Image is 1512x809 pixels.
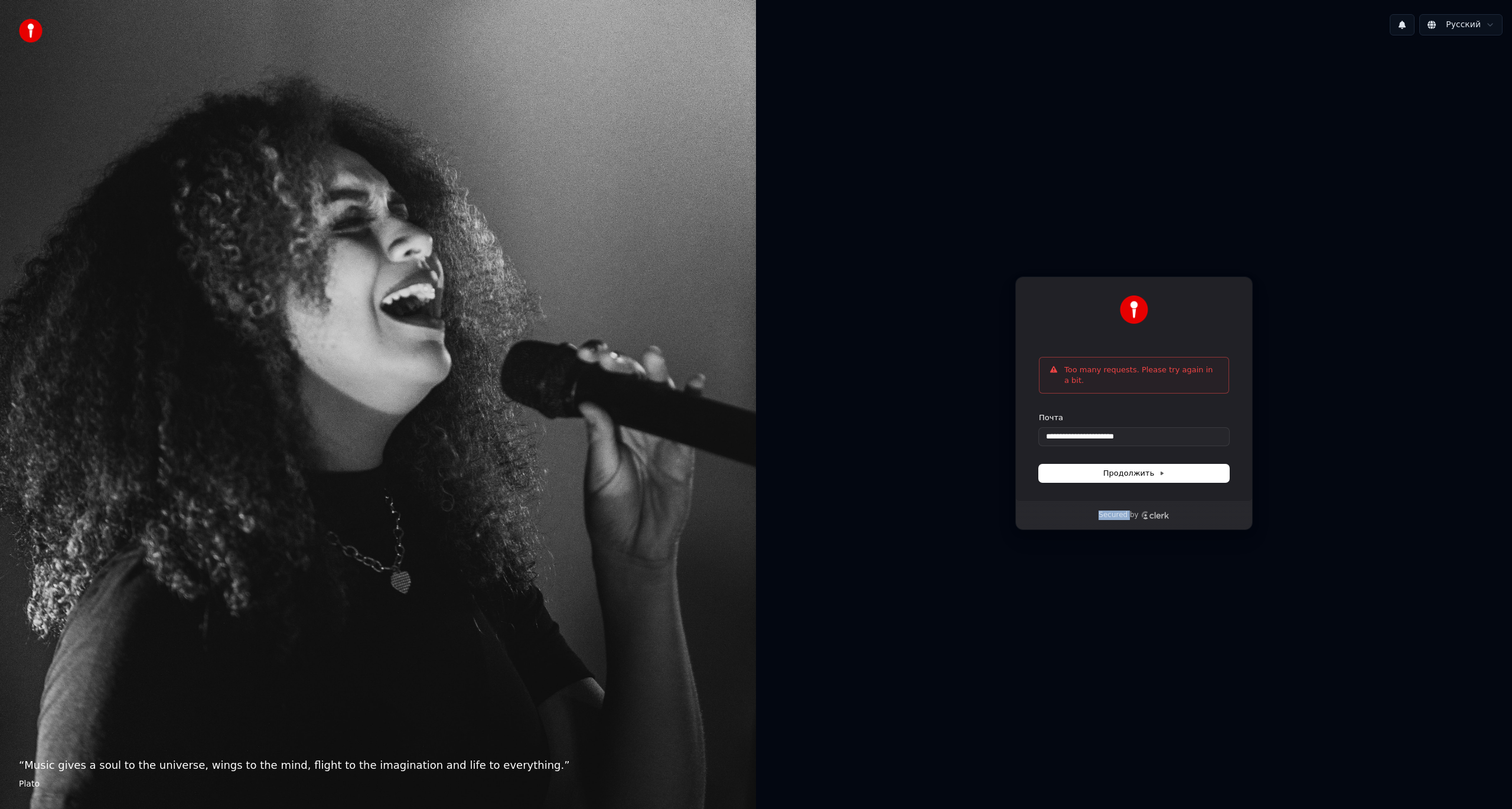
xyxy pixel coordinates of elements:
footer: Plato [19,778,737,790]
label: Почта [1039,412,1063,423]
p: Secured by [1099,511,1138,520]
img: youka [19,19,43,43]
img: Youka [1120,295,1148,324]
span: Продолжить [1103,468,1165,479]
button: Продолжить [1039,464,1229,482]
p: “ Music gives a soul to the universe, wings to the mind, flight to the imagination and life to ev... [19,757,737,774]
a: Clerk logo [1141,511,1169,519]
p: Too many requests. Please try again in a bit. [1064,365,1219,386]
